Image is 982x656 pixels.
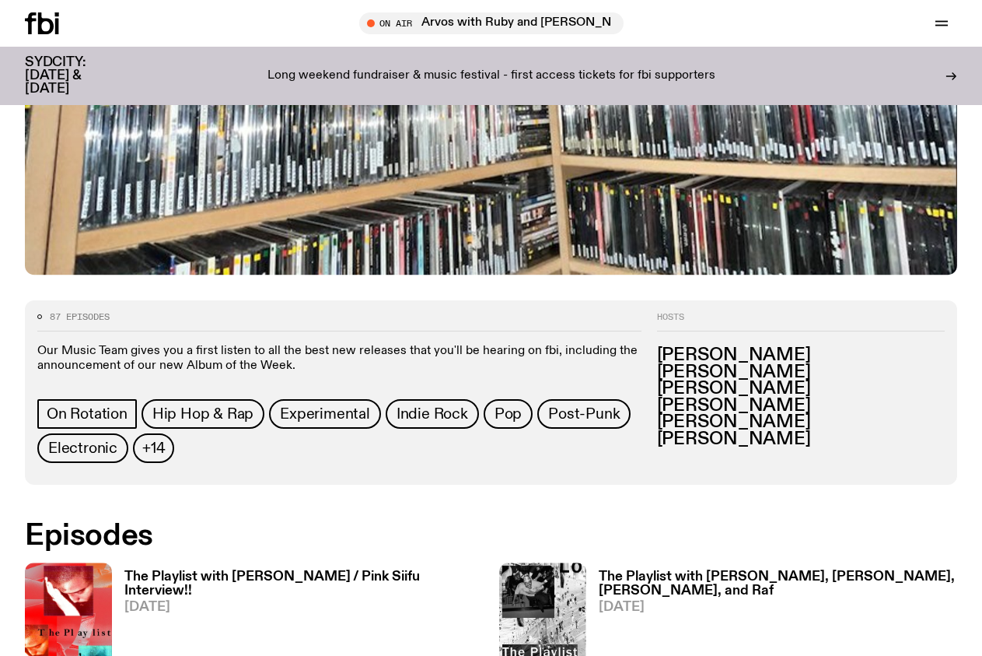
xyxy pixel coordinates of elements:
[142,440,165,457] span: +14
[657,347,945,364] h3: [PERSON_NAME]
[386,399,479,429] a: Indie Rock
[267,69,715,83] p: Long weekend fundraiser & music festival - first access tickets for fbi supporters
[494,405,522,423] span: Pop
[657,381,945,398] h3: [PERSON_NAME]
[25,522,641,550] h2: Episodes
[48,440,117,457] span: Electronic
[657,431,945,448] h3: [PERSON_NAME]
[359,12,624,34] button: On AirArvos with Ruby and [PERSON_NAME]
[25,56,124,96] h3: SYDCITY: [DATE] & [DATE]
[142,399,264,429] a: Hip Hop & Rap
[657,313,945,332] h2: Hosts
[37,344,641,374] p: Our Music Team gives you a first listen to all the best new releases that you'll be hearing on fb...
[50,313,110,321] span: 87 episodes
[397,405,468,423] span: Indie Rock
[152,405,253,423] span: Hip Hop & Rap
[537,399,631,429] a: Post-Punk
[280,405,370,423] span: Experimental
[599,601,958,614] span: [DATE]
[124,570,484,597] h3: The Playlist with [PERSON_NAME] / Pink Siifu Interview!!
[657,398,945,415] h3: [PERSON_NAME]
[269,399,381,429] a: Experimental
[484,399,533,429] a: Pop
[37,399,137,429] a: On Rotation
[548,405,620,423] span: Post-Punk
[124,601,484,614] span: [DATE]
[657,414,945,431] h3: [PERSON_NAME]
[37,433,128,463] a: Electronic
[47,405,128,423] span: On Rotation
[599,570,958,597] h3: The Playlist with [PERSON_NAME], [PERSON_NAME], [PERSON_NAME], and Raf
[133,433,174,463] button: +14
[657,364,945,381] h3: [PERSON_NAME]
